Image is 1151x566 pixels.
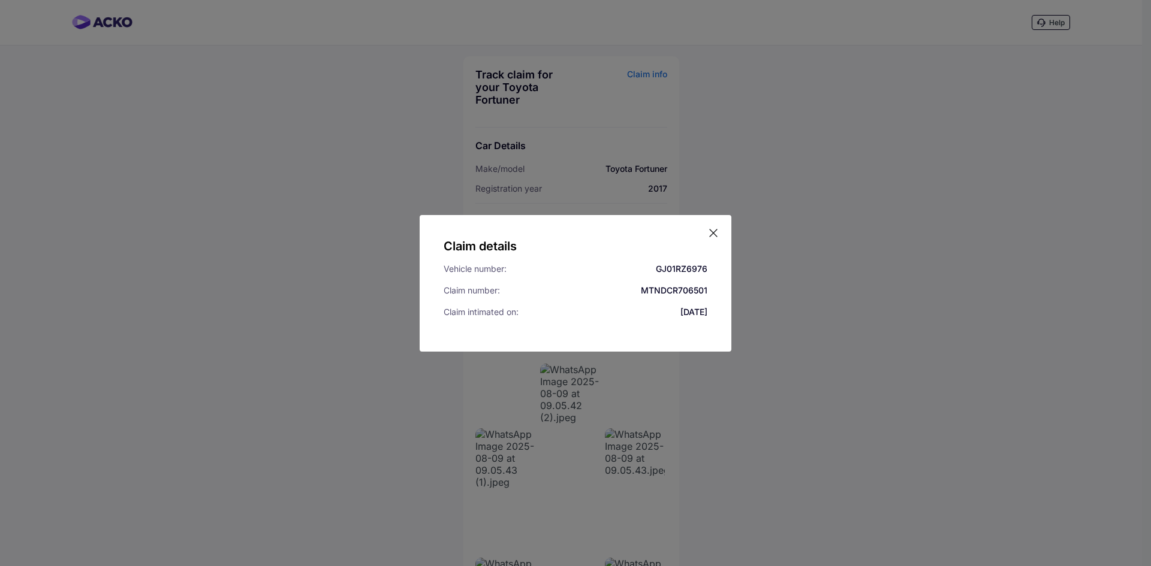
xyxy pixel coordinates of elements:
div: [DATE] [680,306,707,318]
div: Claim intimated on: [444,306,519,318]
h5: Claim details [444,239,707,253]
div: MTNDCR706501 [641,284,707,296]
div: Vehicle number: [444,263,507,275]
div: GJ01RZ6976 [656,263,707,275]
div: Claim number: [444,284,500,296]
